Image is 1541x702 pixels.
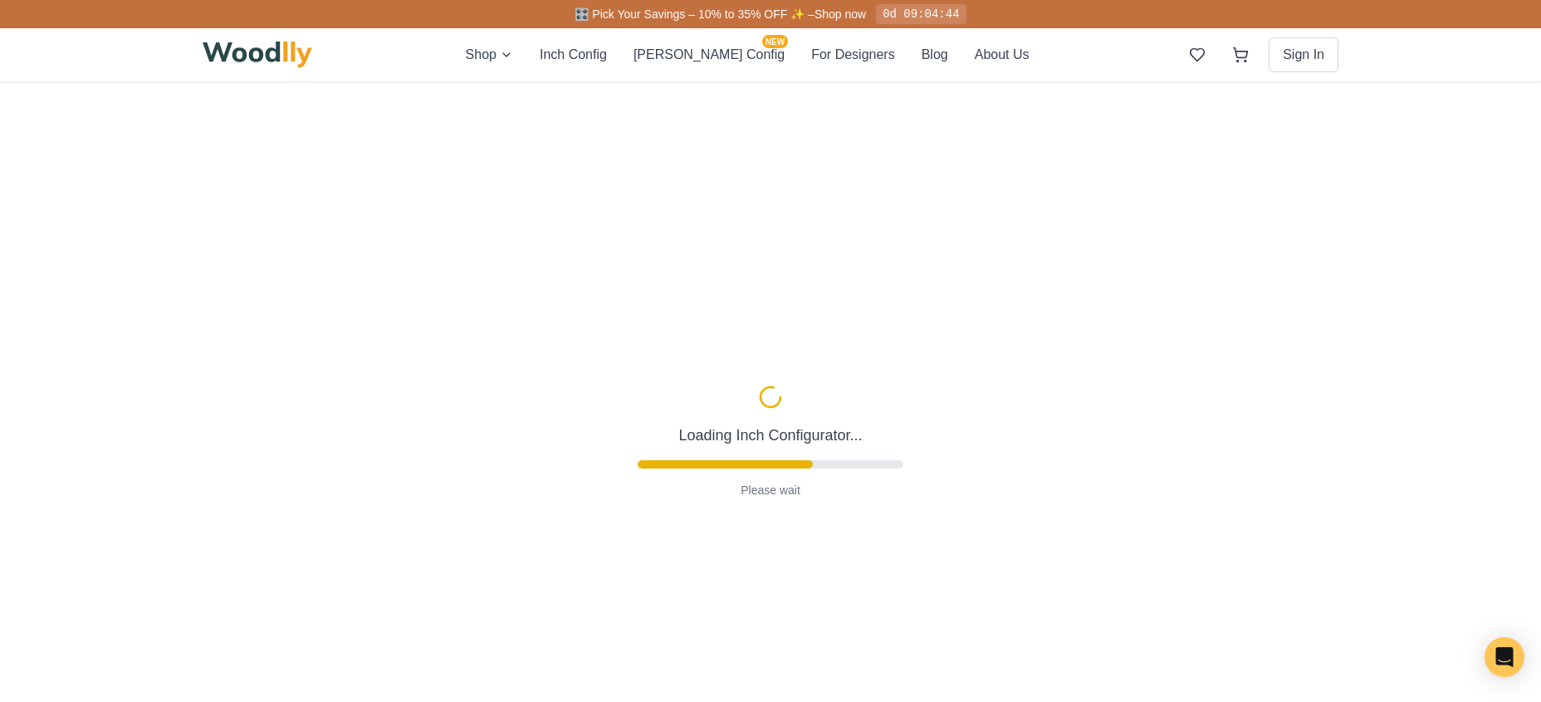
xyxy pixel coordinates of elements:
button: Shop [466,45,513,65]
button: [PERSON_NAME] ConfigNEW [634,45,785,65]
p: Loading Inch Configurator... [678,341,862,365]
a: Shop now [815,7,866,21]
span: NEW [762,35,788,48]
div: Open Intercom Messenger [1485,637,1524,677]
button: Sign In [1269,37,1338,72]
button: For Designers [811,45,894,65]
p: Please wait [741,400,800,416]
button: About Us [975,45,1030,65]
img: Woodlly [203,42,312,68]
span: 🎛️ Pick Your Savings – 10% to 35% OFF ✨ – [575,7,814,21]
button: Inch Config [540,45,607,65]
div: 0d 09:04:44 [876,4,966,24]
button: Blog [922,45,948,65]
